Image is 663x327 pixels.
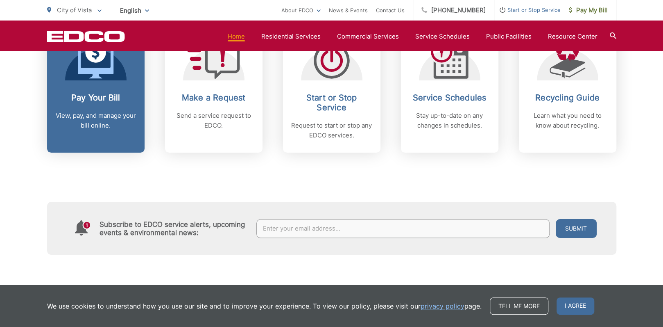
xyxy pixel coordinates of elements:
[173,93,254,103] h2: Make a Request
[114,3,155,18] span: English
[556,219,597,238] button: Submit
[409,93,490,103] h2: Service Schedules
[409,111,490,130] p: Stay up-to-date on any changes in schedules.
[337,32,399,41] a: Commercial Services
[47,31,125,42] a: EDCD logo. Return to the homepage.
[281,5,321,15] a: About EDCO
[47,27,145,153] a: Pay Your Bill View, pay, and manage your bill online.
[55,111,136,130] p: View, pay, and manage your bill online.
[256,219,550,238] input: Enter your email address...
[329,5,368,15] a: News & Events
[228,32,245,41] a: Home
[57,6,92,14] span: City of Vista
[291,93,372,112] h2: Start or Stop Service
[100,220,249,237] h4: Subscribe to EDCO service alerts, upcoming events & environmental news:
[401,27,498,153] a: Service Schedules Stay up-to-date on any changes in schedules.
[47,301,482,311] p: We use cookies to understand how you use our site and to improve your experience. To view our pol...
[376,5,405,15] a: Contact Us
[415,32,470,41] a: Service Schedules
[173,111,254,130] p: Send a service request to EDCO.
[527,111,608,130] p: Learn what you need to know about recycling.
[557,297,594,315] span: I agree
[548,32,597,41] a: Resource Center
[519,27,616,153] a: Recycling Guide Learn what you need to know about recycling.
[569,5,608,15] span: Pay My Bill
[291,121,372,140] p: Request to start or stop any EDCO services.
[486,32,532,41] a: Public Facilities
[55,93,136,103] h2: Pay Your Bill
[421,301,464,311] a: privacy policy
[261,32,321,41] a: Residential Services
[165,27,262,153] a: Make a Request Send a service request to EDCO.
[527,93,608,103] h2: Recycling Guide
[490,297,548,315] a: Tell me more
